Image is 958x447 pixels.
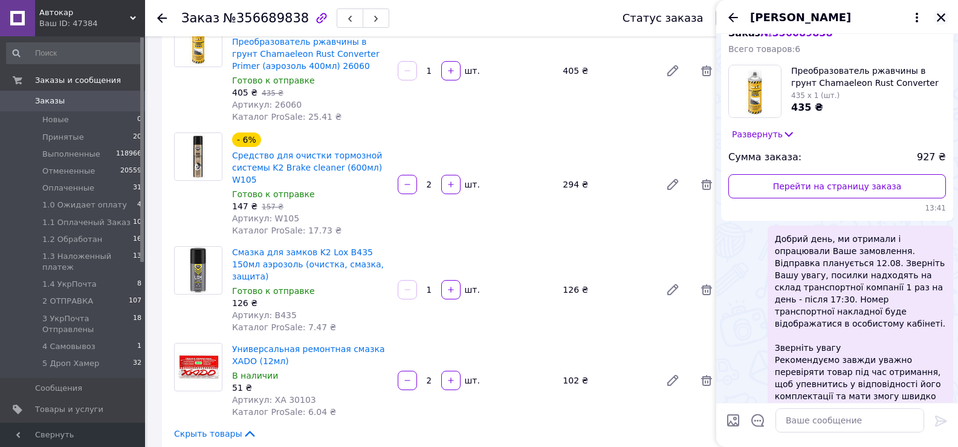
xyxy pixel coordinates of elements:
span: 1.0 Ожидает оплату [42,200,127,210]
div: 294 ₴ [558,176,656,193]
div: шт. [462,284,481,296]
span: 1.3 Наложенный платеж [42,251,133,273]
span: Артикул: 26060 [232,100,302,109]
span: 3 УкрПочта Отправлены [42,313,133,335]
img: Универсальная ремонтная смазка XADO (12мл) [175,352,222,382]
span: 13:41 11.08.2025 [728,203,946,214]
a: Редактировать [661,278,685,302]
span: Удалить [694,278,719,302]
span: 18 [133,313,141,335]
span: 1.2 Обработан [42,234,102,245]
span: 118966 [116,149,141,160]
span: Готово к отправке [232,76,315,85]
span: Оплаченные [42,183,94,194]
span: 20 [133,132,141,143]
div: шт. [462,65,481,77]
span: Каталог ProSale: 6.04 ₴ [232,407,336,417]
span: Отмененные [42,166,95,177]
span: 405 ₴ [232,88,257,97]
div: 51 ₴ [232,382,388,394]
a: Средство для очистки тормозной системы K2 Brake cleaner (600мл) W105 [232,151,382,184]
span: 4 Самовывоз [42,341,95,352]
span: Артикул: B435 [232,310,297,320]
span: 0 [137,114,141,125]
span: 107 [129,296,141,307]
span: Автокар [39,7,130,18]
span: 4 [137,200,141,210]
div: Вернуться назад [157,12,167,24]
a: Редактировать [661,368,685,393]
img: Средство для очистки тормозной системы K2 Brake cleaner (600мл) W105 [175,133,222,180]
span: Всего товаров: 6 [728,44,800,54]
span: Товары и услуги [35,404,103,415]
span: Заказы [35,96,65,106]
span: 435 ₴ [791,102,823,113]
a: Перейти на страницу заказа [728,174,946,198]
span: 31 [133,183,141,194]
button: Закрыть [934,10,948,25]
span: Каталог ProSale: 7.47 ₴ [232,322,336,332]
span: Удалить [694,59,719,83]
a: Редактировать [661,172,685,197]
span: Сумма заказа: [728,151,801,165]
span: Готово к отправке [232,286,315,296]
span: №356689838 [223,11,309,25]
span: 927 ₴ [917,151,946,165]
span: Заказ [181,11,219,25]
button: Развернуть [728,128,798,141]
div: Ваш ID: 47384 [39,18,145,29]
div: 405 ₴ [558,62,656,79]
img: Преобразователь ржавчины в грунт Chamaeleon Rust Converter Primer (аэрозоль 400мл) 26060 [175,19,222,67]
span: 1.4 УкрПочта [42,279,97,290]
a: Преобразователь ржавчины в грунт Chamaeleon Rust Converter Primer (аэрозоль 400мл) 26060 [232,37,380,71]
span: Заказы и сообщения [35,75,121,86]
div: 126 ₴ [558,281,656,298]
span: 1.1 Оплаченый Заказ [42,217,131,228]
span: 5 Дроп Хамер [42,358,99,369]
div: 102 ₴ [558,372,656,389]
span: В наличии [232,371,278,380]
span: 8 [137,279,141,290]
span: Скрыть товары [174,428,257,440]
span: Удалить [694,172,719,197]
span: Готово к отправке [232,189,315,199]
button: Назад [726,10,740,25]
span: 435 ₴ [262,89,283,97]
span: 16 [133,234,141,245]
span: 157 ₴ [262,203,283,211]
span: Каталог ProSale: 17.73 ₴ [232,226,341,235]
span: Выполненные [42,149,100,160]
span: 13 [133,251,141,273]
img: 4636113794_w100_h100_preobrazovatel-rzhavchiny-v.jpg [729,65,781,117]
span: [PERSON_NAME] [750,10,851,25]
span: Сообщения [35,383,82,394]
span: 20559 [120,166,141,177]
span: 147 ₴ [232,201,257,211]
input: Поиск [6,42,143,64]
span: 32 [133,358,141,369]
span: Принятые [42,132,84,143]
a: Редактировать [661,59,685,83]
span: Каталог ProSale: 25.41 ₴ [232,112,341,122]
div: Статус заказа [623,12,704,24]
span: Удалить [694,368,719,393]
span: Новые [42,114,69,125]
span: 1 [137,341,141,352]
span: Артикул: W105 [232,214,299,223]
div: шт. [462,374,481,387]
a: Смазка для замков K2 Lox B435 150мл аэрозоль (очистка, смазка, защита) [232,247,384,281]
button: Открыть шаблоны ответов [750,413,766,428]
img: Смазка для замков K2 Lox B435 150мл аэрозоль (очистка, смазка, защита) [188,247,208,294]
a: Универсальная ремонтная смазка XADO (12мл) [232,344,384,366]
div: шт. [462,178,481,191]
div: 126 ₴ [232,297,388,309]
span: 435 x 1 (шт.) [791,91,840,100]
button: [PERSON_NAME] [750,10,924,25]
div: - 6% [232,132,261,147]
span: 2 ОТПРАВКА [42,296,93,307]
span: Артикул: XA 30103 [232,395,316,405]
span: Преобразователь ржавчины в грунт Chamaeleon Rust Converter Primer (аэрозоль 400мл) 26060 [791,65,946,89]
span: 10 [133,217,141,228]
